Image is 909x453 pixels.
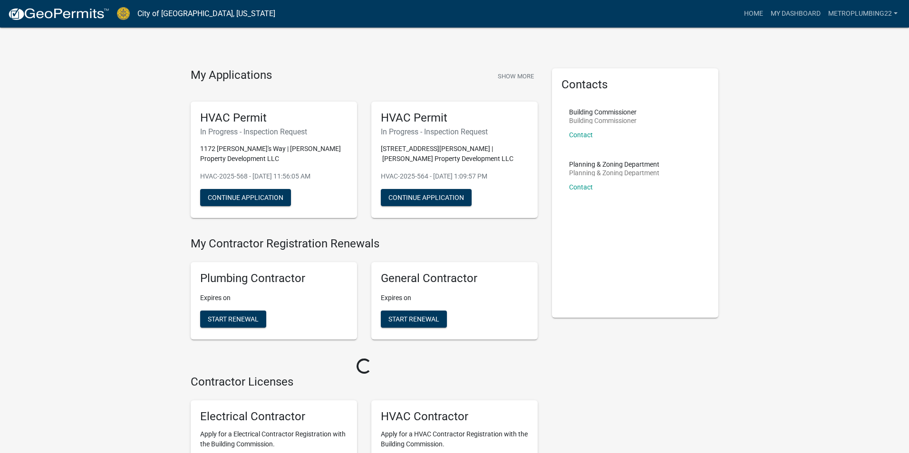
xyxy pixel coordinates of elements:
a: City of [GEOGRAPHIC_DATA], [US_STATE] [137,6,275,22]
h5: General Contractor [381,272,528,285]
h6: In Progress - Inspection Request [381,127,528,136]
p: Expires on [381,293,528,303]
h5: Contacts [561,78,709,92]
h5: Plumbing Contractor [200,272,348,285]
h5: HVAC Permit [200,111,348,125]
span: Start Renewal [208,315,259,323]
h6: In Progress - Inspection Request [200,127,348,136]
p: Apply for a HVAC Contractor Registration with the Building Commission. [381,429,528,449]
h4: My Applications [191,68,272,83]
p: HVAC-2025-564 - [DATE] 1:09:57 PM [381,171,528,181]
button: Show More [494,68,538,84]
a: Home [740,5,767,23]
p: Apply for a Electrical Contractor Registration with the Building Commission. [200,429,348,449]
button: Continue Application [200,189,291,206]
p: Planning & Zoning Department [569,161,659,168]
p: HVAC-2025-568 - [DATE] 11:56:05 AM [200,171,348,181]
h4: Contractor Licenses [191,375,538,389]
button: Continue Application [381,189,472,206]
p: 1172 [PERSON_NAME]'s Way | [PERSON_NAME] Property Development LLC [200,144,348,164]
button: Start Renewal [381,311,447,328]
p: Building Commissioner [569,117,637,124]
h4: My Contractor Registration Renewals [191,237,538,251]
h5: HVAC Permit [381,111,528,125]
wm-registration-list-section: My Contractor Registration Renewals [191,237,538,347]
p: Building Commissioner [569,109,637,115]
a: metroplumbing22 [824,5,901,23]
a: Contact [569,183,593,191]
a: Contact [569,131,593,139]
span: Start Renewal [388,315,439,323]
p: Expires on [200,293,348,303]
p: Planning & Zoning Department [569,170,659,176]
img: City of Jeffersonville, Indiana [117,7,130,20]
h5: Electrical Contractor [200,410,348,424]
p: [STREET_ADDRESS][PERSON_NAME] | [PERSON_NAME] Property Development LLC [381,144,528,164]
h5: HVAC Contractor [381,410,528,424]
button: Start Renewal [200,311,266,328]
a: My Dashboard [767,5,824,23]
